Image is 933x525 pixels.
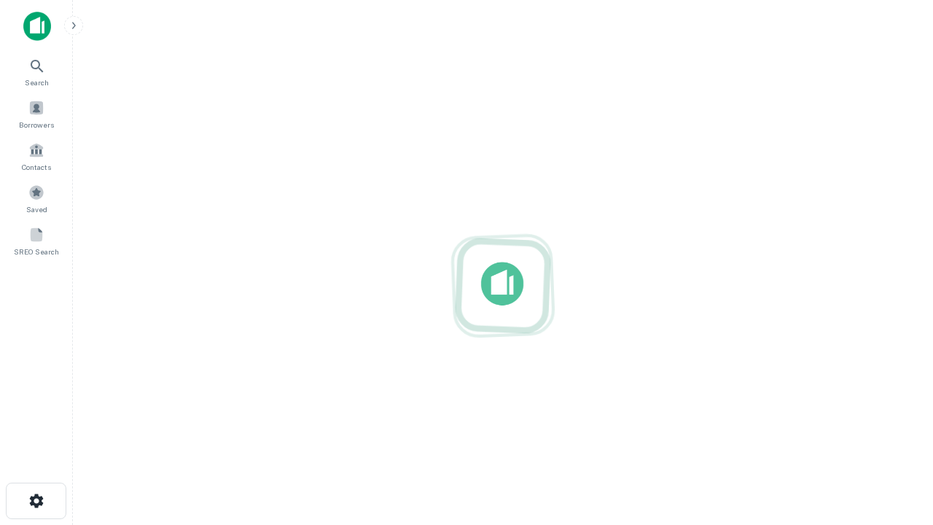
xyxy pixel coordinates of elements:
span: Contacts [22,161,51,173]
img: capitalize-icon.png [23,12,51,41]
span: Saved [26,203,47,215]
span: SREO Search [14,246,59,257]
a: Saved [4,179,69,218]
a: Search [4,52,69,91]
a: SREO Search [4,221,69,260]
span: Borrowers [19,119,54,131]
iframe: Chat Widget [860,362,933,432]
span: Search [25,77,49,88]
a: Borrowers [4,94,69,133]
a: Contacts [4,136,69,176]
